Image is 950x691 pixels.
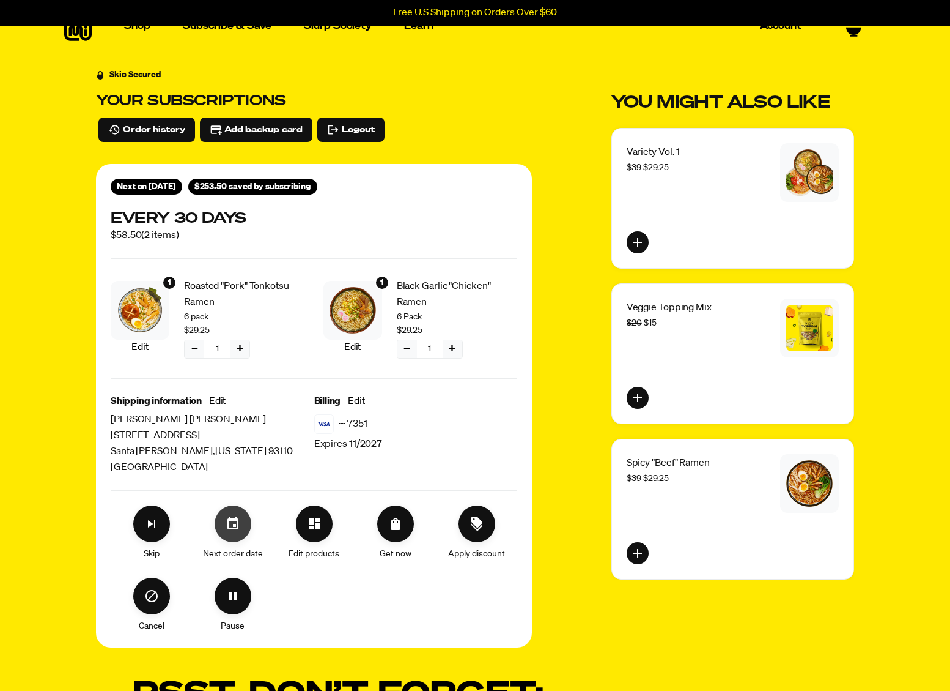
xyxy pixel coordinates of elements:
[168,276,171,289] span: 1
[397,324,422,337] span: $29.25
[299,17,377,35] a: Slurp Society
[119,4,806,48] nav: Main navigation
[149,182,175,191] span: Oct 4, 2025 (America/Los_Angeles)
[111,444,314,460] span: Santa [PERSON_NAME] , [US_STATE] 93110
[443,340,462,358] button: Increase quantity
[846,16,861,37] a: 0
[380,547,411,561] span: Get now
[342,123,374,136] span: Logout
[109,68,161,81] div: Skio Secured
[184,310,305,324] span: 6 pack
[111,460,314,476] span: [GEOGRAPHIC_DATA]
[162,275,177,290] div: 1 units of item: Roasted "Pork" Tonkotsu Ramen
[215,506,251,542] button: Set your next order date
[627,319,642,327] s: $20
[627,319,657,327] span: $15
[289,547,339,561] span: Edit products
[397,340,417,358] button: Decrease quantity
[627,303,712,313] span: Veggie Topping Mix
[117,182,176,191] span: Next on
[344,340,361,356] button: Edit
[139,619,164,633] span: Cancel
[111,274,305,364] div: Subscription product: Roasted "Pork" Tonkotsu Ramen
[133,506,170,542] button: Skip subscription
[627,474,669,483] span: $29.25
[184,324,210,337] span: $29.25
[96,68,161,91] a: Skio Secured
[96,92,532,110] h3: Your subscriptions
[330,287,376,334] img: Black Garlic "Chicken" Ramen
[96,71,105,80] svg: Security
[314,436,383,452] span: Expires 11/2027
[185,340,204,358] button: Decrease quantity
[144,547,160,561] span: Skip
[98,118,195,142] button: Order history
[627,474,641,483] s: $39
[380,276,384,289] span: 1
[786,305,833,351] img: Veggie Topping Mix
[117,287,163,334] img: Roasted "Pork" Tonkotsu Ramen
[111,179,182,195] div: Shipment 2025-10-05T04:00:00+00:00
[111,394,202,409] span: Shipping information
[314,414,334,434] img: svg%3E
[786,460,833,507] img: Spicy "Beef" Ramen
[131,340,148,356] button: Edit
[314,394,341,409] span: Billing
[627,458,710,468] span: Spicy "Beef" Ramen
[111,209,246,228] h3: Every 30 days
[119,17,155,35] a: Shop
[133,578,170,614] button: Cancel
[224,123,303,136] span: Add backup card
[111,209,517,244] div: Subscription for 2 items with cost $58.50. Renews Every 30 days
[397,278,518,310] span: Black Garlic "Chicken" Ramen
[221,619,245,633] span: Pause
[194,180,311,193] span: $253.50 saved by subscribing
[209,394,226,409] button: Edit
[111,412,314,428] span: [PERSON_NAME] [PERSON_NAME]
[458,506,495,542] button: Apply discount
[203,547,263,561] span: Next order date
[755,17,806,35] a: Account
[323,274,518,364] div: Subscription product: Black Garlic "Chicken" Ramen
[375,275,389,290] div: 1 units of item: Black Garlic "Chicken" Ramen
[230,340,249,358] button: Increase quantity
[377,506,414,542] button: Order Now
[317,118,384,142] button: Logout
[448,547,505,561] span: Apply discount
[399,17,438,35] a: Learn
[216,342,219,356] span: 1
[428,342,431,356] span: 1
[184,278,305,310] span: Roasted "Pork" Tonkotsu Ramen
[786,149,833,196] img: Variety Vol. 1
[296,506,333,542] button: Edit products
[178,17,276,35] a: Subscribe & Save
[627,148,680,157] span: Variety Vol. 1
[123,123,185,136] span: Order history
[627,163,669,172] span: $29.25
[200,118,313,142] button: Add backup card
[111,228,246,244] span: $58.50 ( 2 items )
[850,16,858,27] span: 0
[215,578,251,614] button: Pause
[111,506,517,633] div: Make changes for subscription
[627,163,641,172] s: $39
[611,92,831,113] h2: You might also want to add a one time order to your subscription.
[339,416,367,432] span: ···· 7351
[111,428,314,444] span: [STREET_ADDRESS]
[397,310,518,324] span: 6 Pack
[348,394,364,409] button: Edit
